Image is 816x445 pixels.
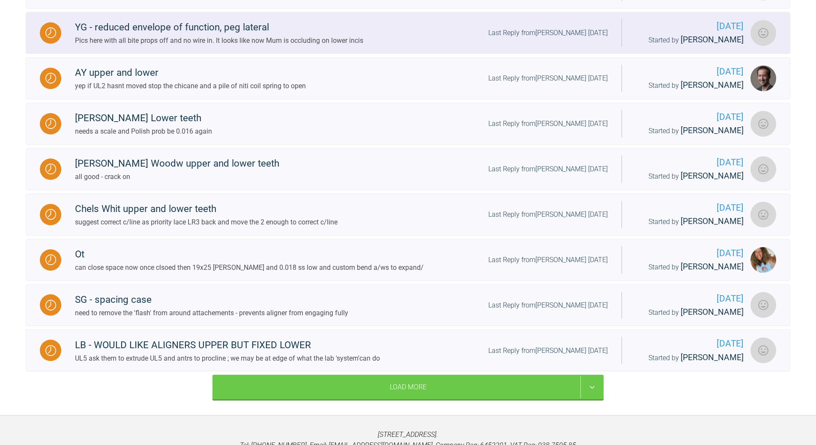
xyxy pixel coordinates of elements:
img: Neil Fearns [750,156,776,182]
div: AY upper and lower [75,65,306,81]
a: WaitingLB - WOULD LIKE ALIGNERS UPPER BUT FIXED LOWERUL5 ask them to extrude UL5 and antrs to pro... [26,329,790,371]
div: Last Reply from [PERSON_NAME] [DATE] [488,300,608,311]
div: Last Reply from [PERSON_NAME] [DATE] [488,73,608,84]
div: [PERSON_NAME] Lower teeth [75,111,212,126]
div: Started by [636,260,744,274]
a: WaitingChels Whit upper and lower teethsuggest correct c/line as priority lace LR3 back and move ... [26,194,790,236]
div: LB - WOULD LIKE ALIGNERS UPPER BUT FIXED LOWER [75,337,380,353]
div: [PERSON_NAME] Woodw upper and lower teeth [75,156,279,171]
div: suggest correct c/line as priority lace LR3 back and move the 2 enough to correct c/line [75,217,338,228]
span: [DATE] [636,65,744,79]
span: [PERSON_NAME] [681,80,744,90]
div: Started by [636,351,744,364]
div: Ot [75,247,424,262]
img: Sarah Gatley [750,20,776,46]
div: Load More [212,375,604,400]
span: [PERSON_NAME] [681,307,744,317]
img: Waiting [45,27,56,38]
span: [DATE] [636,292,744,306]
a: WaitingAY upper and loweryep if UL2 hasnt moved stop the chicane and a pile of niti coil spring t... [26,57,790,99]
div: Started by [636,306,744,319]
div: Started by [636,33,744,47]
span: [PERSON_NAME] [681,171,744,181]
span: [DATE] [636,246,744,260]
div: Started by [636,124,744,137]
div: can close space now once clsoed then 19x25 [PERSON_NAME] and 0.018 ss low and custom bend a/ws to... [75,262,424,273]
span: [DATE] [636,110,744,124]
span: [PERSON_NAME] [681,216,744,226]
img: Waiting [45,345,56,356]
div: Last Reply from [PERSON_NAME] [DATE] [488,254,608,266]
span: [DATE] [636,337,744,351]
a: WaitingSG - spacing caseneed to remove the 'flash' from around attachements - prevents aligner fr... [26,284,790,326]
a: Waiting[PERSON_NAME] Woodw upper and lower teethall good - crack onLast Reply from[PERSON_NAME] [... [26,148,790,190]
div: Started by [636,215,744,228]
span: [PERSON_NAME] [681,262,744,272]
span: [DATE] [636,19,744,33]
img: Waiting [45,209,56,220]
div: Last Reply from [PERSON_NAME] [DATE] [488,345,608,356]
img: Waiting [45,118,56,129]
a: Waiting[PERSON_NAME] Lower teethneeds a scale and Polish prob be 0.016 againLast Reply from[PERSO... [26,103,790,145]
span: [PERSON_NAME] [681,352,744,362]
div: Last Reply from [PERSON_NAME] [DATE] [488,27,608,39]
img: Waiting [45,164,56,174]
img: Waiting [45,73,56,84]
div: need to remove the 'flash' from around attachements - prevents aligner from engaging fully [75,308,348,319]
a: WaitingOtcan close space now once clsoed then 19x25 [PERSON_NAME] and 0.018 ss low and custom ben... [26,239,790,281]
div: Started by [636,79,744,92]
img: Waiting [45,300,56,311]
div: Chels Whit upper and lower teeth [75,201,338,217]
div: Started by [636,170,744,183]
img: Sarah Gatley [750,292,776,318]
img: Sarah Gatley [750,337,776,363]
div: YG - reduced envelope of function, peg lateral [75,20,363,35]
span: [PERSON_NAME] [681,125,744,135]
img: Neil Fearns [750,202,776,227]
span: [DATE] [636,201,744,215]
div: Last Reply from [PERSON_NAME] [DATE] [488,118,608,129]
a: WaitingYG - reduced envelope of function, peg lateralPics here with all bite props off and no wir... [26,12,790,54]
div: Pics here with all bite props off and no wire in. It looks like now Mum is occluding on lower incis [75,35,363,46]
div: UL5 ask them to extrude UL5 and antrs to procline ; we may be at edge of what the lab 'system'can do [75,353,380,364]
div: SG - spacing case [75,292,348,308]
img: Waiting [45,254,56,265]
span: [PERSON_NAME] [681,35,744,45]
div: Last Reply from [PERSON_NAME] [DATE] [488,164,608,175]
img: James Crouch Baker [750,66,776,91]
img: Rebecca Lynne Williams [750,247,776,273]
div: Last Reply from [PERSON_NAME] [DATE] [488,209,608,220]
img: Neil Fearns [750,111,776,137]
span: [DATE] [636,155,744,170]
div: yep if UL2 hasnt moved stop the chicane and a pile of niti coil spring to open [75,81,306,92]
div: all good - crack on [75,171,279,182]
div: needs a scale and Polish prob be 0.016 again [75,126,212,137]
